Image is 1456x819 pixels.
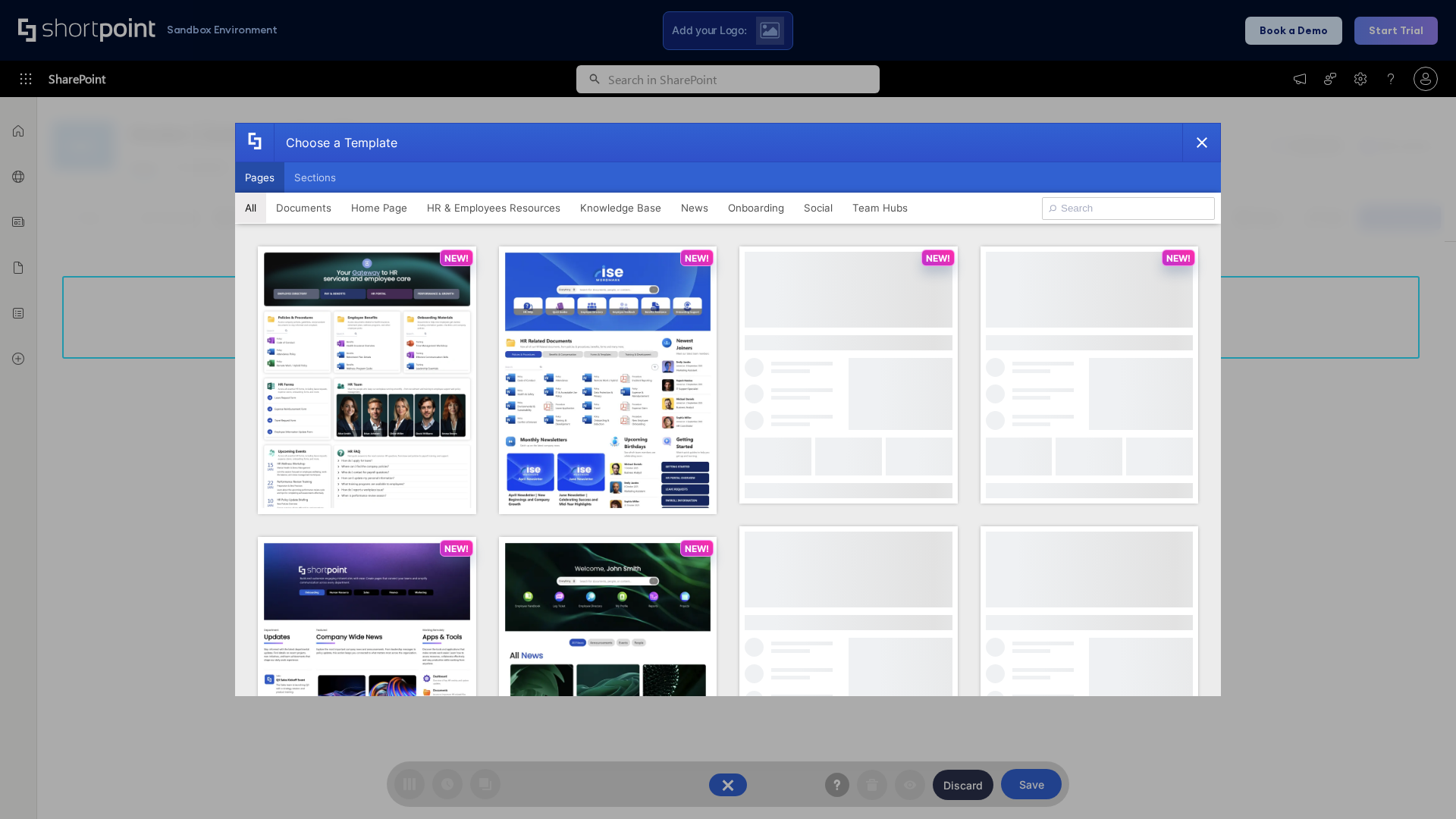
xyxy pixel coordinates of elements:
[843,193,918,223] button: Team Hubs
[926,253,950,264] p: NEW!
[794,193,843,223] button: Social
[685,253,709,264] p: NEW!
[444,543,469,554] p: NEW!
[1042,197,1215,220] input: Search
[235,123,1221,696] div: template selector
[235,193,266,223] button: All
[341,193,417,223] button: Home Page
[685,543,709,554] p: NEW!
[284,162,346,193] button: Sections
[1380,746,1456,819] iframe: Chat Widget
[274,124,397,162] div: Choose a Template
[570,193,671,223] button: Knowledge Base
[1166,253,1191,264] p: NEW!
[235,162,284,193] button: Pages
[671,193,718,223] button: News
[266,193,341,223] button: Documents
[417,193,570,223] button: HR & Employees Resources
[444,253,469,264] p: NEW!
[718,193,794,223] button: Onboarding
